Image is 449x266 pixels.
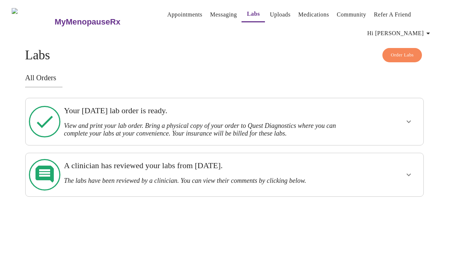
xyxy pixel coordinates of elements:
a: Messaging [210,10,237,20]
button: Refer a Friend [371,7,414,22]
h3: All Orders [25,74,424,82]
button: Appointments [164,7,205,22]
a: Appointments [167,10,202,20]
h3: The labs have been reviewed by a clinician. You can view their comments by clicking below. [64,177,347,185]
a: Medications [298,10,329,20]
span: Hi [PERSON_NAME] [367,28,433,38]
button: show more [400,113,418,130]
span: Order Labs [391,51,414,59]
a: Refer a Friend [374,10,411,20]
a: Labs [247,9,260,19]
button: Order Labs [382,48,422,62]
h4: Labs [25,48,424,63]
button: Labs [242,7,265,22]
img: MyMenopauseRx Logo [12,8,54,36]
button: show more [400,166,418,184]
h3: MyMenopauseRx [55,17,120,27]
h3: View and print your lab order. Bring a physical copy of your order to Quest Diagnostics where you... [64,122,347,137]
button: Hi [PERSON_NAME] [364,26,435,41]
a: Community [337,10,366,20]
button: Community [334,7,369,22]
a: MyMenopauseRx [54,9,150,35]
button: Uploads [267,7,293,22]
a: Uploads [270,10,291,20]
h3: A clinician has reviewed your labs from [DATE]. [64,161,347,170]
button: Messaging [207,7,240,22]
button: Medications [295,7,332,22]
h3: Your [DATE] lab order is ready. [64,106,347,115]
